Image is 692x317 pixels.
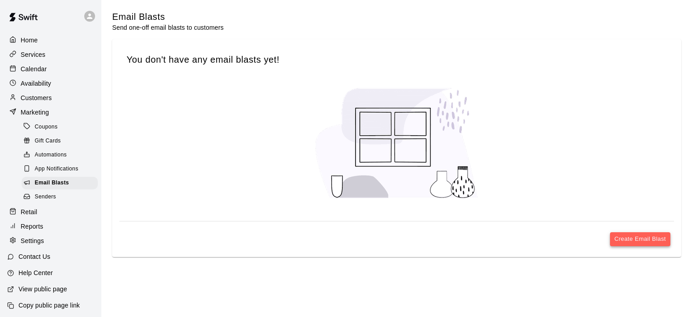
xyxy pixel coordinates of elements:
[307,80,487,207] img: No email blasts created
[22,121,98,133] div: Coupons
[22,148,101,162] a: Automations
[35,137,61,146] span: Gift Cards
[22,120,101,134] a: Coupons
[21,36,38,45] p: Home
[127,54,667,66] h5: You don't have any email blasts yet!
[22,176,101,190] a: Email Blasts
[112,23,223,32] p: Send one-off email blasts to customers
[35,151,67,160] span: Automations
[35,193,56,202] span: Senders
[7,91,94,105] a: Customers
[21,236,44,245] p: Settings
[21,79,51,88] p: Availability
[22,162,101,176] a: App Notifications
[21,64,47,74] p: Calendar
[7,234,94,248] a: Settings
[610,232,670,246] button: Create Email Blast
[21,108,49,117] p: Marketing
[22,134,101,148] a: Gift Cards
[112,11,223,23] h5: Email Blasts
[35,165,78,174] span: App Notifications
[7,48,94,61] a: Services
[18,268,53,277] p: Help Center
[18,252,50,261] p: Contact Us
[7,205,94,219] a: Retail
[7,62,94,76] a: Calendar
[7,106,94,119] a: Marketing
[7,77,94,90] a: Availability
[7,33,94,47] a: Home
[22,149,98,161] div: Automations
[18,285,67,294] p: View public page
[22,190,101,204] a: Senders
[18,301,80,310] p: Copy public page link
[21,93,52,102] p: Customers
[22,191,98,203] div: Senders
[22,135,98,147] div: Gift Cards
[21,207,37,216] p: Retail
[21,50,46,59] p: Services
[35,123,58,132] span: Coupons
[7,220,94,233] a: Reports
[35,179,69,188] span: Email Blasts
[21,222,43,231] p: Reports
[22,177,98,189] div: Email Blasts
[22,163,98,175] div: App Notifications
